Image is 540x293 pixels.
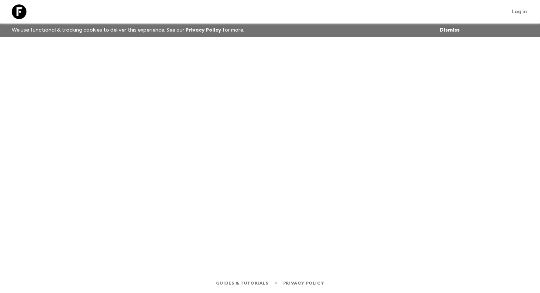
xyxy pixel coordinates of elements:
a: Privacy Policy [283,279,324,287]
a: Log in [508,7,531,17]
p: We use functional & tracking cookies to deliver this experience. See our for more. [9,23,247,37]
button: Dismiss [438,25,461,35]
a: Guides & Tutorials [216,279,269,287]
a: Privacy Policy [186,28,221,33]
